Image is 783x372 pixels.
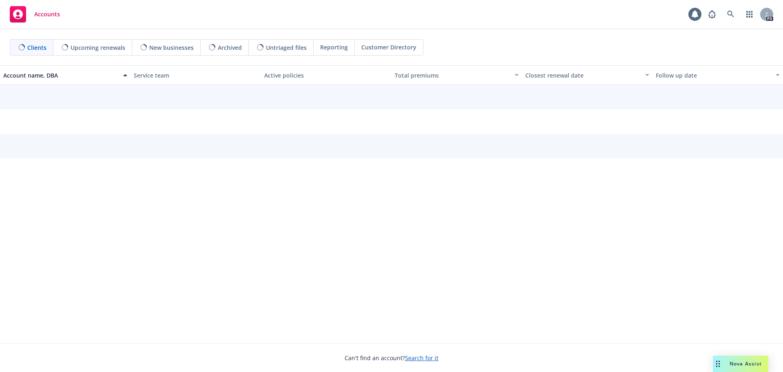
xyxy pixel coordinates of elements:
[134,71,258,80] div: Service team
[34,11,60,18] span: Accounts
[264,71,388,80] div: Active policies
[27,43,46,52] span: Clients
[525,71,640,80] div: Closest renewal date
[656,71,771,80] div: Follow up date
[320,43,348,51] span: Reporting
[71,43,125,52] span: Upcoming renewals
[361,43,416,51] span: Customer Directory
[652,65,783,85] button: Follow up date
[723,6,739,22] a: Search
[266,43,307,52] span: Untriaged files
[391,65,522,85] button: Total premiums
[7,3,63,26] a: Accounts
[713,356,723,372] div: Drag to move
[130,65,261,85] button: Service team
[261,65,391,85] button: Active policies
[149,43,194,52] span: New businesses
[704,6,720,22] a: Report a Bug
[345,354,438,362] span: Can't find an account?
[741,6,758,22] a: Switch app
[3,71,118,80] div: Account name, DBA
[730,360,762,367] span: Nova Assist
[713,356,768,372] button: Nova Assist
[522,65,652,85] button: Closest renewal date
[405,354,438,362] a: Search for it
[395,71,510,80] div: Total premiums
[218,43,242,52] span: Archived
